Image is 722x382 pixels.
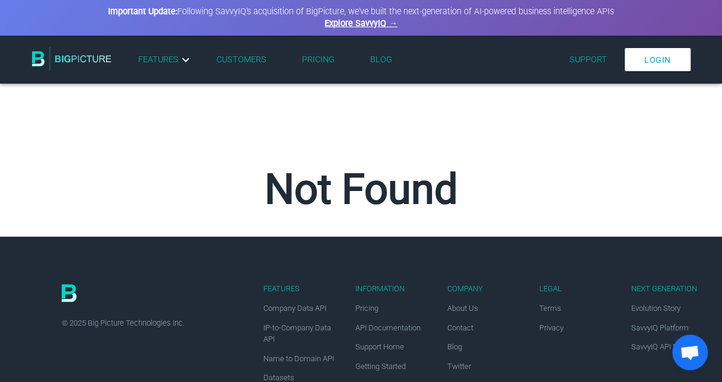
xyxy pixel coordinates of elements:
img: BigPicture.io [32,47,112,71]
div: Open chat [672,335,708,370]
h1: Not Found [23,165,699,214]
a: Features [138,53,193,67]
a: Login [625,48,691,71]
p: The page you're looking for was not found. [23,234,699,249]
